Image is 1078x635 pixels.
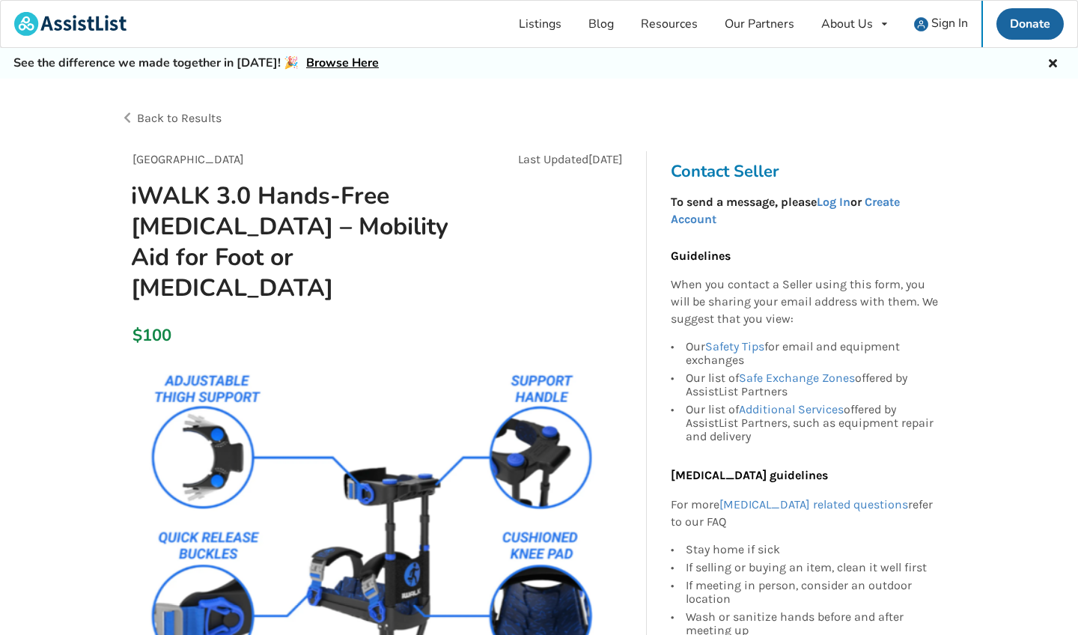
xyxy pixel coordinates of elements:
[671,468,828,482] b: [MEDICAL_DATA] guidelines
[739,371,855,385] a: Safe Exchange Zones
[817,195,850,209] a: Log In
[931,15,968,31] span: Sign In
[133,152,244,166] span: [GEOGRAPHIC_DATA]
[671,496,939,531] p: For more refer to our FAQ
[686,543,939,559] div: Stay home if sick
[671,195,900,226] a: Create Account
[627,1,711,47] a: Resources
[686,340,939,369] div: Our for email and equipment exchanges
[518,152,588,166] span: Last Updated
[13,55,379,71] h5: See the difference we made together in [DATE]! 🎉
[739,402,844,416] a: Additional Services
[137,111,222,125] span: Back to Results
[901,1,981,47] a: user icon Sign In
[821,18,873,30] div: About Us
[719,497,908,511] a: [MEDICAL_DATA] related questions
[588,152,623,166] span: [DATE]
[914,17,928,31] img: user icon
[686,401,939,443] div: Our list of offered by AssistList Partners, such as equipment repair and delivery
[705,339,764,353] a: Safety Tips
[686,577,939,608] div: If meeting in person, consider an outdoor location
[119,180,473,304] h1: iWALK 3.0 Hands-Free [MEDICAL_DATA] – Mobility Aid for Foot or [MEDICAL_DATA]
[671,161,946,182] h3: Contact Seller
[671,195,900,226] strong: To send a message, please or
[671,249,731,263] b: Guidelines
[133,325,141,346] div: $100
[14,12,127,36] img: assistlist-logo
[671,276,939,328] p: When you contact a Seller using this form, you will be sharing your email address with them. We s...
[996,8,1064,40] a: Donate
[686,369,939,401] div: Our list of offered by AssistList Partners
[686,559,939,577] div: If selling or buying an item, clean it well first
[711,1,808,47] a: Our Partners
[306,55,379,71] a: Browse Here
[505,1,575,47] a: Listings
[575,1,627,47] a: Blog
